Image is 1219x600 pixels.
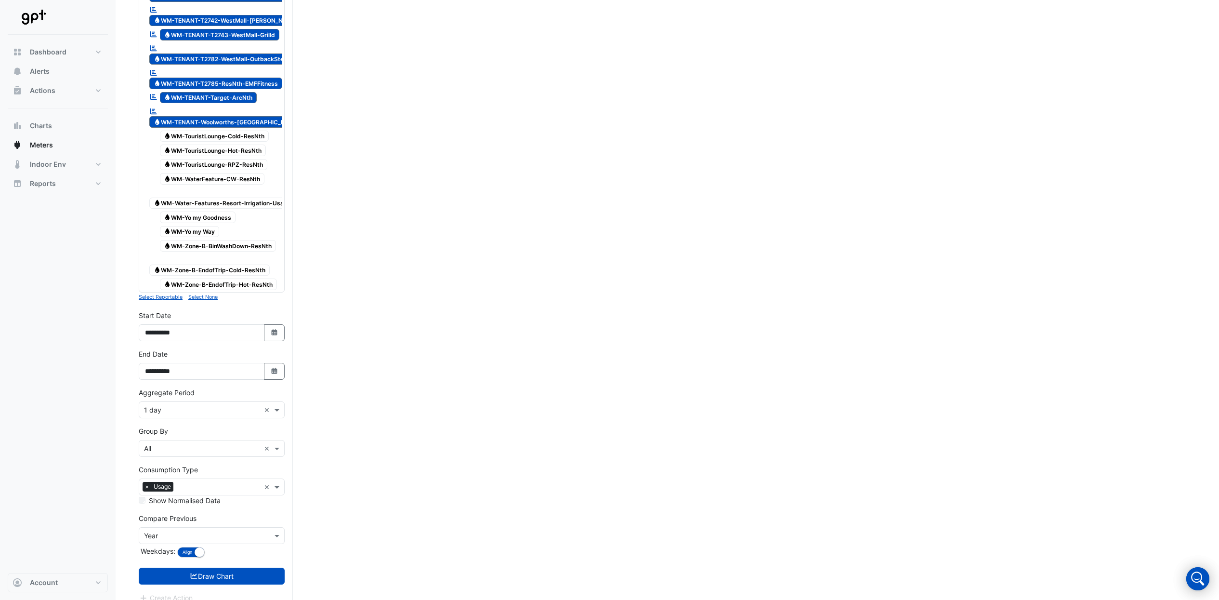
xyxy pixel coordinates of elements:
fa-icon: Reportable [149,68,158,77]
fa-icon: Water [164,280,171,288]
fa-icon: Water [164,31,171,38]
button: Draw Chart [139,568,285,585]
fa-icon: Reportable [149,44,158,53]
small: Select None [188,294,218,300]
fa-icon: Water [154,55,161,63]
span: WM-TENANT-T2782-WestMall-OutbackSteakhouse [149,53,312,65]
fa-icon: Water [154,17,161,24]
span: WM-Water-Features-Resort-Irrigation-Usage [149,198,295,209]
span: WM-TENANT-Woolworths-[GEOGRAPHIC_DATA] [149,116,303,128]
img: Company Logo [12,8,55,27]
button: Actions [8,81,108,100]
span: Indoor Env [30,160,66,169]
app-icon: Indoor Env [13,160,22,169]
label: Group By [139,426,168,436]
label: Start Date [139,310,171,320]
fa-icon: Water [154,200,161,207]
span: Charts [30,121,52,131]
span: Actions [30,86,55,95]
small: Select Reportable [139,294,183,300]
button: Indoor Env [8,155,108,174]
fa-icon: Reportable [149,30,158,38]
button: Alerts [8,62,108,81]
label: Aggregate Period [139,387,195,398]
span: WM-TENANT-T2785-ResNth-EMFFitness [149,78,282,89]
span: WM-Zone-B-EndofTrip-Cold-ResNth [149,265,270,276]
button: Account [8,573,108,592]
button: Meters [8,135,108,155]
span: WM-Yo my Goodness [160,212,236,223]
button: Charts [8,116,108,135]
span: WM-TouristLounge-RPZ-ResNth [160,159,268,171]
span: Reports [30,179,56,188]
span: WM-Zone-B-EndofTrip-Hot-ResNth [160,279,277,290]
fa-icon: Water [154,267,161,274]
fa-icon: Reportable [149,107,158,115]
fa-icon: Water [164,242,171,249]
fa-icon: Water [164,133,171,140]
span: Meters [30,140,53,150]
fa-icon: Select Date [270,367,279,375]
span: Usage [151,482,173,492]
div: Open Intercom Messenger [1186,567,1209,590]
label: Show Normalised Data [149,495,221,506]
fa-icon: Water [164,94,171,101]
span: WM-WaterFeature-CW-ResNth [160,173,265,185]
span: WM-TENANT-T2743-WestMall-Grilld [160,29,280,40]
span: WM-Zone-B-BinWashDown-ResNth [160,240,276,252]
span: WM-TENANT-T2742-WestMall-[PERSON_NAME] [149,15,302,27]
button: Dashboard [8,42,108,62]
button: Reports [8,174,108,193]
button: Select Reportable [139,293,183,301]
app-icon: Meters [13,140,22,150]
fa-icon: Reportable [149,6,158,14]
fa-icon: Water [154,118,161,125]
span: WM-TouristLounge-Cold-ResNth [160,131,269,142]
label: Weekdays: [139,546,175,556]
span: Dashboard [30,47,66,57]
span: Clear [264,405,272,415]
fa-icon: Water [164,175,171,182]
span: Clear [264,482,272,492]
label: Consumption Type [139,465,198,475]
fa-icon: Water [164,213,171,221]
app-icon: Charts [13,121,22,131]
span: Clear [264,443,272,453]
fa-icon: Water [154,80,161,87]
button: Select None [188,293,218,301]
app-icon: Dashboard [13,47,22,57]
label: End Date [139,349,168,359]
span: Alerts [30,67,50,76]
fa-icon: Select Date [270,329,279,337]
fa-icon: Water [164,161,171,168]
fa-icon: Water [164,228,171,235]
app-icon: Alerts [13,67,22,76]
span: Account [30,578,58,587]
span: WM-TouristLounge-Hot-ResNth [160,145,266,156]
fa-icon: Reportable [149,93,158,101]
span: WM-Yo my Way [160,226,220,238]
span: × [143,482,151,492]
span: WM-TENANT-Target-ArcNth [160,92,257,104]
app-icon: Reports [13,179,22,188]
fa-icon: Water [164,147,171,154]
label: Compare Previous [139,513,197,523]
app-icon: Actions [13,86,22,95]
